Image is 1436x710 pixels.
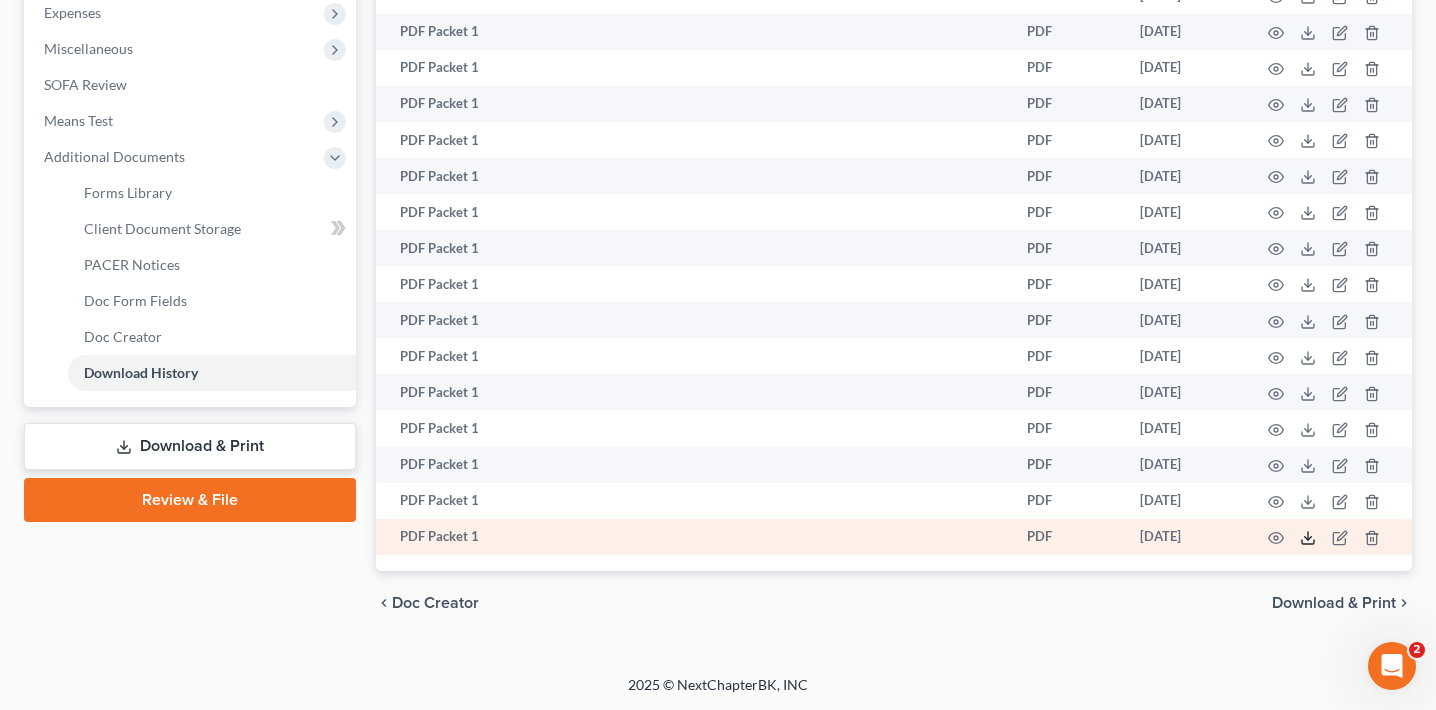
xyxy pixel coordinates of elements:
td: [DATE] [1124,194,1244,230]
a: Download History [68,355,356,391]
a: Forms Library [68,175,356,211]
span: Means Test [44,112,113,129]
td: PDF Packet 1 [376,50,901,86]
td: [DATE] [1124,122,1244,158]
td: [DATE] [1124,447,1244,483]
td: [DATE] [1124,374,1244,410]
td: PDF [1011,266,1124,302]
a: PACER Notices [68,247,356,283]
span: 2 [1409,642,1425,658]
td: PDF [1011,519,1124,555]
td: PDF [1011,374,1124,410]
td: [DATE] [1124,230,1244,266]
td: PDF Packet 1 [376,447,901,483]
span: Forms Library [84,184,172,201]
td: PDF Packet 1 [376,158,901,194]
td: [DATE] [1124,266,1244,302]
td: [DATE] [1124,158,1244,194]
span: PACER Notices [84,256,180,273]
td: [DATE] [1124,86,1244,122]
td: PDF [1011,410,1124,446]
td: PDF Packet 1 [376,302,901,338]
td: PDF [1011,447,1124,483]
td: [DATE] [1124,50,1244,86]
td: PDF Packet 1 [376,338,901,374]
td: PDF Packet 1 [376,14,901,50]
td: PDF Packet 1 [376,483,901,519]
td: PDF [1011,14,1124,50]
span: Download & Print [1272,595,1396,611]
a: Download & Print [24,423,356,470]
td: PDF Packet 1 [376,230,901,266]
td: [DATE] [1124,483,1244,519]
span: SOFA Review [44,76,127,93]
a: Review & File [24,478,356,522]
td: PDF [1011,158,1124,194]
td: PDF Packet 1 [376,86,901,122]
span: Additional Documents [44,148,185,165]
td: PDF [1011,86,1124,122]
td: PDF [1011,338,1124,374]
i: chevron_left [376,595,392,611]
td: PDF [1011,483,1124,519]
td: PDF Packet 1 [376,194,901,230]
td: [DATE] [1124,302,1244,338]
td: PDF Packet 1 [376,122,901,158]
iframe: Intercom live chat [1368,642,1416,690]
span: Doc Creator [392,595,479,611]
button: chevron_left Doc Creator [376,595,479,611]
td: PDF Packet 1 [376,266,901,302]
a: SOFA Review [28,67,356,103]
td: PDF [1011,122,1124,158]
td: [DATE] [1124,410,1244,446]
td: [DATE] [1124,519,1244,555]
a: Client Document Storage [68,211,356,247]
td: PDF Packet 1 [376,374,901,410]
td: [DATE] [1124,14,1244,50]
a: Doc Creator [68,319,356,355]
span: Miscellaneous [44,40,133,57]
span: Expenses [44,4,101,21]
td: PDF [1011,302,1124,338]
td: PDF Packet 1 [376,410,901,446]
td: PDF [1011,50,1124,86]
span: Doc Creator [84,328,162,345]
td: PDF [1011,194,1124,230]
td: PDF [1011,230,1124,266]
i: chevron_right [1396,595,1412,611]
a: Doc Form Fields [68,283,356,319]
button: Download & Print chevron_right [1272,595,1412,611]
span: Download History [84,364,198,381]
span: Client Document Storage [84,220,241,237]
td: PDF Packet 1 [376,519,901,555]
span: Doc Form Fields [84,292,187,309]
td: [DATE] [1124,338,1244,374]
